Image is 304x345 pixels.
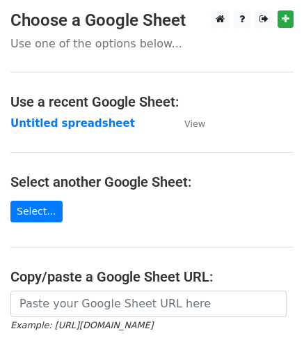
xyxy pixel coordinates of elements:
[170,117,205,130] a: View
[10,320,153,330] small: Example: [URL][DOMAIN_NAME]
[10,117,135,130] a: Untitled spreadsheet
[10,268,294,285] h4: Copy/paste a Google Sheet URL:
[10,10,294,31] h3: Choose a Google Sheet
[10,93,294,110] h4: Use a recent Google Sheet:
[184,118,205,129] small: View
[10,291,287,317] input: Paste your Google Sheet URL here
[10,174,294,190] h4: Select another Google Sheet:
[10,36,294,51] p: Use one of the options below...
[10,201,63,222] a: Select...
